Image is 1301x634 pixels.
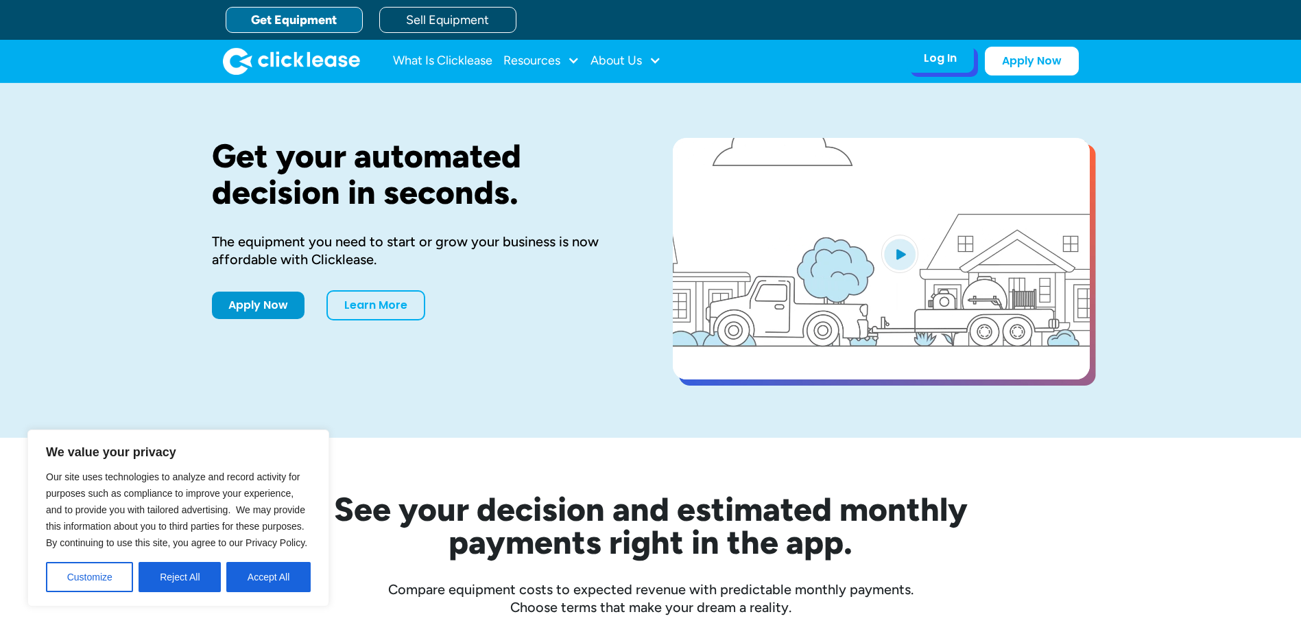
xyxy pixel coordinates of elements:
[326,290,425,320] a: Learn More
[212,233,629,268] div: The equipment you need to start or grow your business is now affordable with Clicklease.
[226,562,311,592] button: Accept All
[223,47,360,75] a: home
[223,47,360,75] img: Clicklease logo
[590,47,661,75] div: About Us
[226,7,363,33] a: Get Equipment
[985,47,1079,75] a: Apply Now
[212,292,305,319] a: Apply Now
[503,47,580,75] div: Resources
[924,51,957,65] div: Log In
[46,471,307,548] span: Our site uses technologies to analyze and record activity for purposes such as compliance to impr...
[393,47,492,75] a: What Is Clicklease
[212,138,629,211] h1: Get your automated decision in seconds.
[46,444,311,460] p: We value your privacy
[212,580,1090,616] div: Compare equipment costs to expected revenue with predictable monthly payments. Choose terms that ...
[27,430,329,607] div: We value your privacy
[46,562,133,592] button: Customize
[673,138,1090,379] a: open lightbox
[881,235,918,273] img: Blue play button logo on a light blue circular background
[139,562,221,592] button: Reject All
[379,7,516,33] a: Sell Equipment
[267,493,1035,559] h2: See your decision and estimated monthly payments right in the app.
